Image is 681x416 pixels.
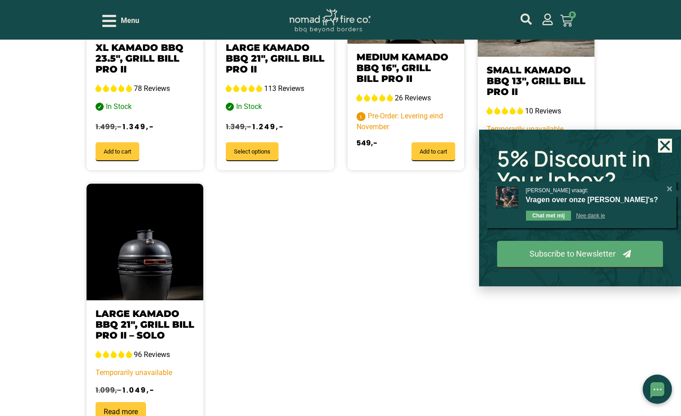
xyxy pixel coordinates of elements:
[487,107,525,115] span: 5.00 stars
[658,139,672,153] a: Close
[496,186,518,209] img: Chat uitnodiging
[549,9,584,32] a: 0
[226,42,325,75] a: Large Kamado BBQ 21″, Grill Bill Pro II
[356,94,395,102] span: 4.96 stars
[569,11,576,18] span: 0
[226,101,325,115] p: In Stock
[574,210,607,221] div: Nee dank je
[87,184,203,328] img: large kamado bbq grill bill pro II -2
[487,181,681,235] div: Uitnodiging knop
[356,51,448,84] a: Medium Kamado BBQ 16″, Grill Bill Pro II
[356,111,455,132] p: Pre-Order: Levering eind November
[487,124,585,135] p: Temporarily unavailable
[123,385,155,395] span: 1.049,-
[102,13,139,29] div: Open/Close Menu
[487,64,585,97] a: Small Kamado BBQ 13″, Grill Bill Pro II
[96,308,194,341] a: Large Kamado BBQ 21″, Grill Bill Pro II – Solo
[96,101,194,115] p: In Stock
[96,84,134,93] span: 4.99 stars
[96,367,194,378] p: Temporarily unavailable
[411,142,455,161] a: Add to cart: “Medium Kamado BBQ 16", Grill Bill Pro II”
[521,14,532,25] a: mijn account
[526,210,571,221] div: Chat met mij
[226,84,264,93] span: 4.95 stars
[121,15,139,26] span: Menu
[226,142,279,161] a: Add to cart: “Large Kamado BBQ 21", Grill Bill Pro II”
[134,350,170,359] span: 96 Reviews
[542,14,553,25] a: mijn account
[264,84,304,93] span: 113 Reviews
[525,107,561,115] span: 10 Reviews
[252,122,284,132] span: 1.249,-
[96,142,139,161] a: Add to cart: “XL Kamado BBQ 23.5", Grill Bill Pro II”
[530,250,616,258] span: Subscribe to Newsletter
[526,194,658,210] div: Vragen over onze [PERSON_NAME]'s?
[96,350,134,359] span: 4.95 stars
[289,9,370,33] img: Nomad Logo
[123,122,154,132] span: 1.349,-
[96,385,121,395] span: 1.099,-
[497,241,663,268] a: Subscribe to Newsletter
[134,84,170,93] span: 78 Reviews
[395,94,431,102] span: 26 Reviews
[356,138,377,148] span: 549,-
[96,42,183,75] a: XL Kamado BBQ 23.5″, Grill Bill Pro II
[96,122,121,132] span: 1.499,-
[497,148,663,191] h2: 5% Discount in Your Inbox?
[526,186,658,194] div: [PERSON_NAME] vraagt:
[226,122,251,132] span: 1.349,-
